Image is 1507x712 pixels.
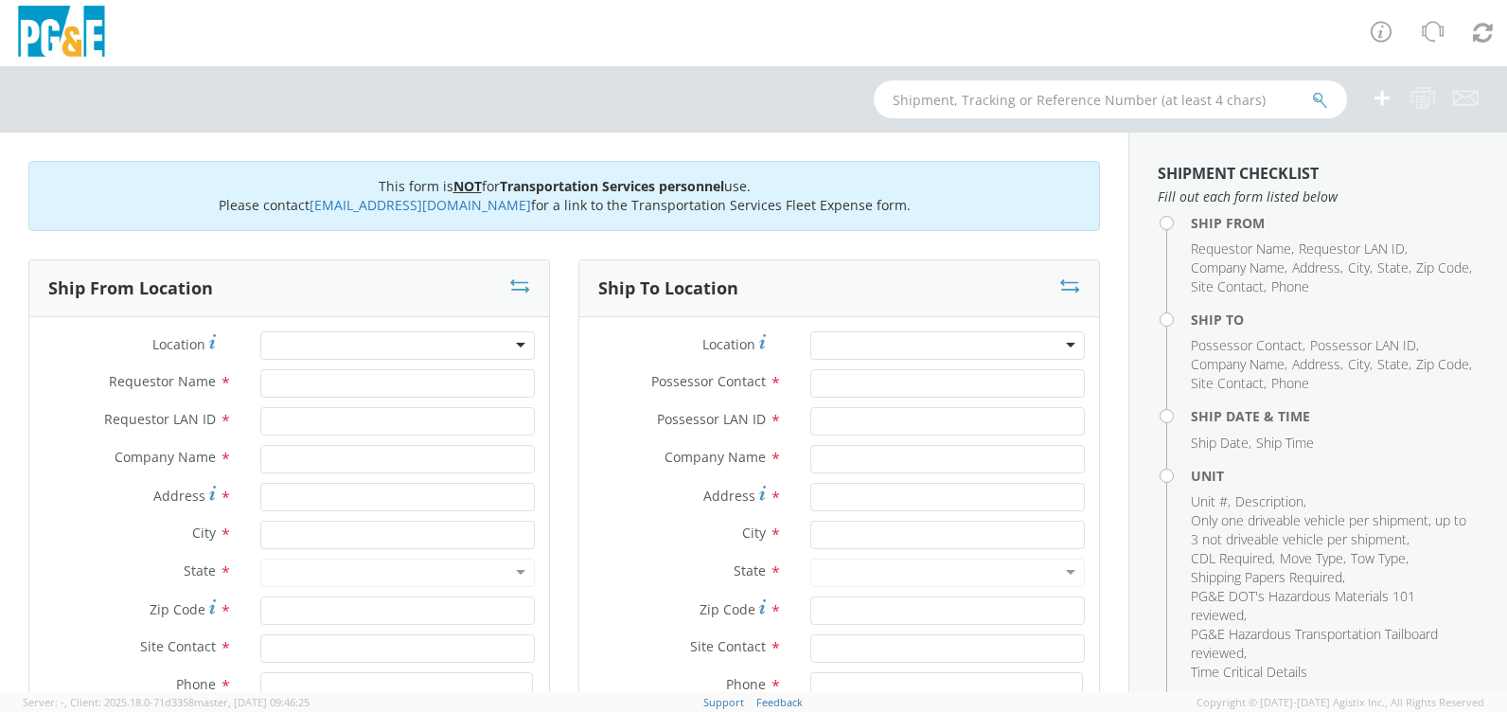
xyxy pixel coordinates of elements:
[1191,469,1479,483] h4: Unit
[115,448,216,466] span: Company Name
[1348,355,1370,373] span: City
[104,410,216,428] span: Requestor LAN ID
[657,410,766,428] span: Possessor LAN ID
[1191,312,1479,327] h4: Ship To
[1197,695,1484,710] span: Copyright © [DATE]-[DATE] Agistix Inc., All Rights Reserved
[1191,374,1267,393] li: ,
[1191,240,1294,258] li: ,
[1256,434,1314,452] span: Ship Time
[1348,258,1370,276] span: City
[1191,240,1291,258] span: Requestor Name
[1191,277,1264,295] span: Site Contact
[500,177,724,195] b: Transportation Services personnel
[1191,549,1275,568] li: ,
[150,600,205,618] span: Zip Code
[1348,355,1373,374] li: ,
[64,695,67,709] span: ,
[1377,258,1411,277] li: ,
[726,675,766,693] span: Phone
[28,161,1100,231] div: This form is for use. Please contact for a link to the Transportation Services Fleet Expense form.
[1280,549,1343,567] span: Move Type
[1191,625,1474,663] li: ,
[1292,258,1340,276] span: Address
[1191,277,1267,296] li: ,
[1191,492,1228,510] span: Unit #
[1351,549,1409,568] li: ,
[1191,355,1285,373] span: Company Name
[1416,258,1472,277] li: ,
[310,196,531,214] a: [EMAIL_ADDRESS][DOMAIN_NAME]
[184,561,216,579] span: State
[1416,355,1472,374] li: ,
[1158,187,1479,206] span: Fill out each form listed below
[874,80,1347,118] input: Shipment, Tracking or Reference Number (at least 4 chars)
[1191,374,1264,392] span: Site Contact
[1416,258,1469,276] span: Zip Code
[192,524,216,542] span: City
[1416,355,1469,373] span: Zip Code
[153,487,205,505] span: Address
[1191,258,1287,277] li: ,
[1191,336,1305,355] li: ,
[1235,492,1303,510] span: Description
[1191,492,1231,511] li: ,
[651,372,766,390] span: Possessor Contact
[665,448,766,466] span: Company Name
[1191,568,1342,586] span: Shipping Papers Required
[140,637,216,655] span: Site Contact
[1292,355,1343,374] li: ,
[70,695,310,709] span: Client: 2025.18.0-71d3358
[1280,549,1346,568] li: ,
[703,487,755,505] span: Address
[1292,258,1343,277] li: ,
[1235,492,1306,511] li: ,
[194,695,310,709] span: master, [DATE] 09:46:25
[14,6,109,62] img: pge-logo-06675f144f4cfa6a6814.png
[1191,663,1307,681] span: Time Critical Details
[1191,355,1287,374] li: ,
[742,524,766,542] span: City
[1191,511,1474,549] li: ,
[1191,625,1438,662] span: PG&E Hazardous Transportation Tailboard reviewed
[1191,587,1415,624] span: PG&E DOT's Hazardous Materials 101 reviewed
[23,695,67,709] span: Server: -
[453,177,482,195] u: NOT
[1351,549,1406,567] span: Tow Type
[1191,549,1272,567] span: CDL Required
[1348,258,1373,277] li: ,
[1377,258,1409,276] span: State
[1271,374,1309,392] span: Phone
[734,561,766,579] span: State
[1299,240,1408,258] li: ,
[598,279,738,298] h3: Ship To Location
[1191,587,1474,625] li: ,
[1271,277,1309,295] span: Phone
[1191,434,1249,452] span: Ship Date
[703,695,744,709] a: Support
[1191,511,1466,548] span: Only one driveable vehicle per shipment, up to 3 not driveable vehicle per shipment
[109,372,216,390] span: Requestor Name
[48,279,213,298] h3: Ship From Location
[700,600,755,618] span: Zip Code
[1299,240,1405,258] span: Requestor LAN ID
[152,335,205,353] span: Location
[1158,163,1319,184] strong: Shipment Checklist
[1377,355,1409,373] span: State
[1191,568,1345,587] li: ,
[690,637,766,655] span: Site Contact
[1310,336,1419,355] li: ,
[756,695,803,709] a: Feedback
[702,335,755,353] span: Location
[1191,409,1479,423] h4: Ship Date & Time
[1191,258,1285,276] span: Company Name
[1310,336,1416,354] span: Possessor LAN ID
[1191,434,1251,453] li: ,
[1191,216,1479,230] h4: Ship From
[1377,355,1411,374] li: ,
[1292,355,1340,373] span: Address
[1191,336,1303,354] span: Possessor Contact
[176,675,216,693] span: Phone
